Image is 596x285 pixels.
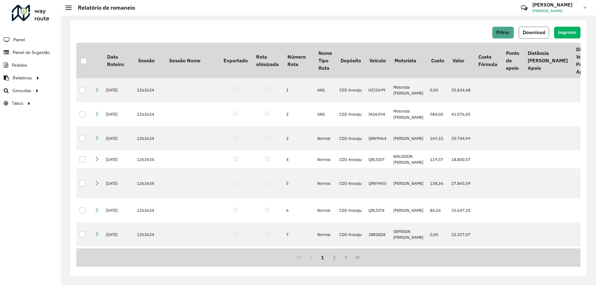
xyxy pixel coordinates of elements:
th: Depósito [336,43,365,78]
button: Last Page [352,252,363,263]
td: QRL5I47 [365,150,390,168]
th: Nome Tipo Rota [314,43,336,78]
button: Filtrar [492,27,514,38]
td: 0,00 [427,78,448,102]
span: [PERSON_NAME] [532,8,579,14]
td: Normal [314,247,336,271]
button: 2 [328,252,340,263]
td: Normal [314,126,336,150]
td: 6 [283,198,314,223]
td: Normal [314,198,336,223]
th: Rota otimizada [252,43,283,78]
td: 3 [283,126,314,150]
td: CDD Aracaju [336,102,365,127]
td: CDD Aracaju [336,247,365,271]
td: JBR2B28 [365,223,390,247]
td: CDD Aracaju [336,168,365,198]
td: CDD Aracaju [336,150,365,168]
td: Motorista [PERSON_NAME] [390,78,427,102]
td: 1262634 [134,150,165,168]
button: Imprimir [554,27,580,38]
td: 119,57 [427,150,448,168]
td: 1262634 [134,126,165,150]
span: Painel [13,37,25,43]
th: Exportado [219,43,252,78]
td: ANS [314,102,336,127]
td: 1262634 [134,198,165,223]
td: IAO6394 [365,102,390,127]
td: 8 [283,247,314,271]
th: Data Roteiro [103,43,134,78]
td: [DATE] [103,78,134,102]
td: [DATE] [103,150,134,168]
td: [PERSON_NAME] [390,198,427,223]
td: 35.834,48 [448,78,474,102]
th: Número Rota [283,43,314,78]
td: Motorista FF Aracaju [390,247,427,271]
td: 35.744,99 [448,126,474,150]
td: 584,00 [427,102,448,127]
td: 1262634 [134,223,165,247]
a: Contato Rápido [517,1,531,15]
button: Download [519,27,549,38]
td: 1262634 [134,78,165,102]
td: 5 [283,168,314,198]
td: CDD Aracaju [336,223,365,247]
span: Relatórios [13,75,32,81]
td: 84,24 [427,198,448,223]
td: 7 [283,223,314,247]
td: RBD0B97 [365,247,390,271]
th: Sessão [134,43,165,78]
td: 1262634 [134,168,165,198]
td: QRK9H55 [365,168,390,198]
td: CDD Aracaju [336,78,365,102]
h2: Relatório de romaneio [72,4,135,11]
button: Next Page [340,252,352,263]
span: Imprimir [558,30,576,35]
th: Ponto de apoio [502,43,523,78]
td: [PERSON_NAME] [390,126,427,150]
span: Download [523,30,545,35]
td: [DATE] [103,247,134,271]
button: 1 [317,252,328,263]
td: 138,36 [427,168,448,198]
th: Distância [PERSON_NAME] Apoio [523,43,572,78]
span: Filtrar [496,30,510,35]
span: Consultas [12,87,31,94]
td: 35.647,35 [448,198,474,223]
td: CDD Aracaju [336,126,365,150]
td: 169,32 [427,126,448,150]
th: Motorista [390,43,427,78]
td: WALISSON [PERSON_NAME] [390,150,427,168]
td: 1 [283,78,314,102]
td: 0,00 [427,223,448,247]
th: Sessão Nome [165,43,219,78]
td: [PERSON_NAME] [390,168,427,198]
td: 1262634 [134,247,165,271]
td: [DATE] [103,198,134,223]
td: 116,39 [427,247,448,271]
td: 27.845,59 [448,168,474,198]
td: Normal [314,150,336,168]
td: Motorista [PERSON_NAME] [390,102,427,127]
td: Normal [314,223,336,247]
th: Valor [448,43,474,78]
td: QRK9H64 [365,126,390,150]
td: 1262634 [134,102,165,127]
td: [DATE] [103,126,134,150]
td: 4 [283,150,314,168]
td: 18.800,57 [448,150,474,168]
td: 2 [283,102,314,127]
th: Veículo [365,43,390,78]
td: 24.500,39 [448,247,474,271]
td: QRL5I74 [365,198,390,223]
td: 22.227,07 [448,223,474,247]
th: Custo Fórmula [474,43,501,78]
td: HZJ2699 [365,78,390,102]
h3: [PERSON_NAME] [532,2,579,8]
span: Pedidos [12,62,27,69]
th: Custo [427,43,448,78]
td: [DATE] [103,102,134,127]
td: ANS [314,78,336,102]
td: 41.076,05 [448,102,474,127]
